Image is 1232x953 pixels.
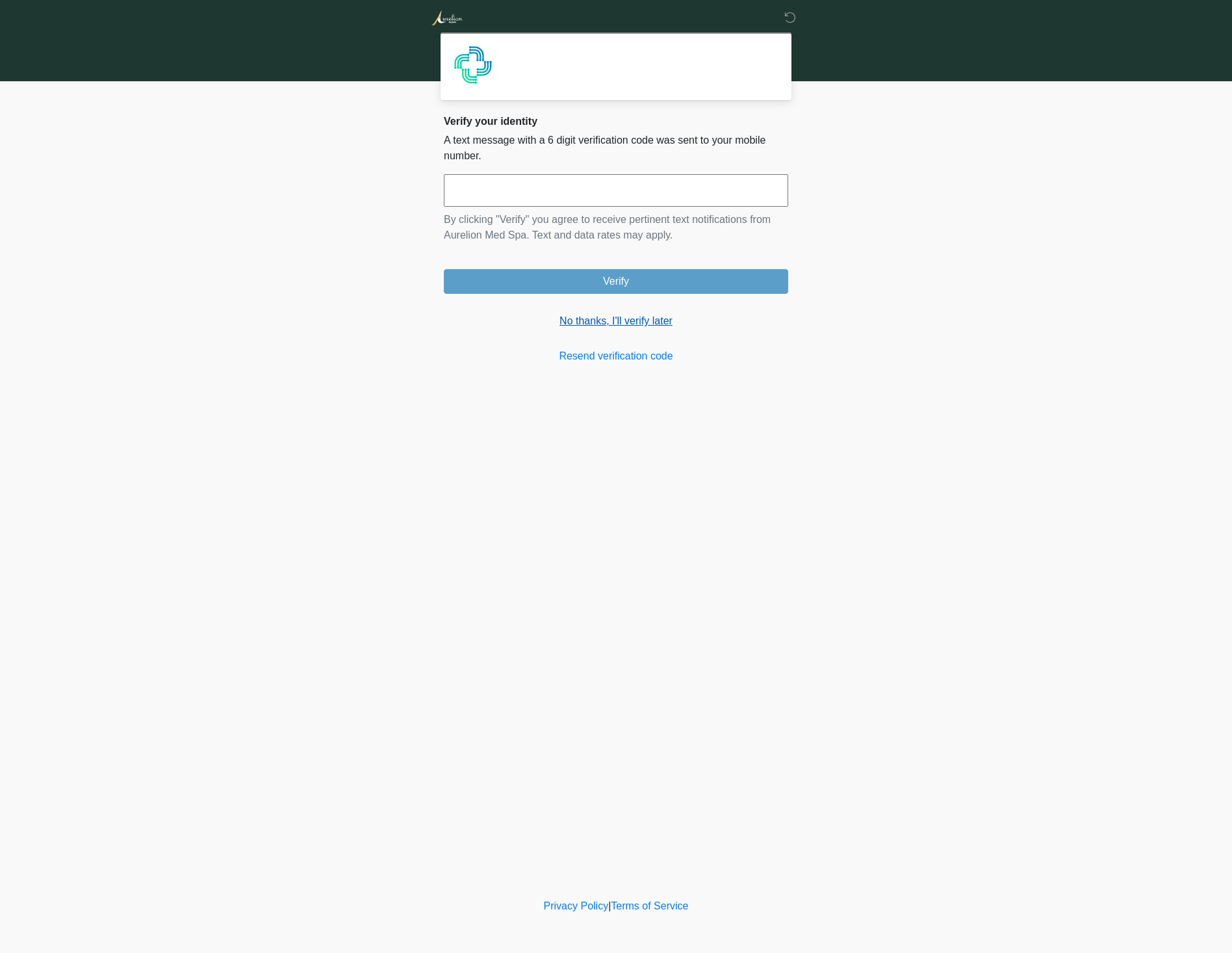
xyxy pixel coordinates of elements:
[608,900,611,911] a: |
[454,46,493,85] img: Agent Avatar
[611,900,688,911] a: Terms of Service
[431,10,463,26] img: Aurelion Med Spa Logo
[444,115,788,127] h2: Verify your identity
[444,313,788,329] a: No thanks, I'll verify later
[544,900,609,911] a: Privacy Policy
[444,212,788,243] p: By clicking "Verify" you agree to receive pertinent text notifications from Aurelion Med Spa. Tex...
[444,269,788,294] button: Verify
[444,348,788,364] a: Resend verification code
[444,133,788,164] p: A text message with a 6 digit verification code was sent to your mobile number.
